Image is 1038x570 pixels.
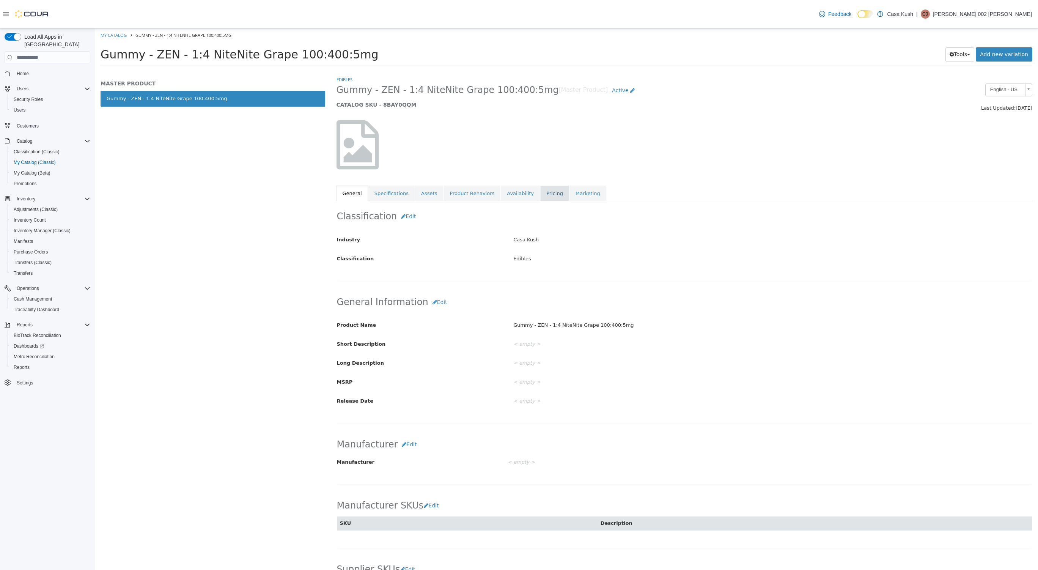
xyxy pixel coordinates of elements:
[11,205,90,214] span: Adjustments (Classic)
[14,69,90,78] span: Home
[14,84,31,93] button: Users
[6,62,230,78] a: Gummy - ZEN - 1:4 NiteNite Grape 100:400:5mg
[413,366,943,379] div: < empty >
[857,10,873,18] input: Dark Mode
[11,105,90,115] span: Users
[2,283,93,294] button: Operations
[8,168,93,178] button: My Catalog (Beta)
[2,377,93,388] button: Settings
[14,332,61,339] span: BioTrack Reconciliation
[8,268,93,279] button: Transfers
[886,77,921,82] span: Last Updated:
[242,157,273,173] a: General
[11,158,59,167] a: My Catalog (Classic)
[464,59,513,65] small: [Master Product]
[349,157,406,173] a: Product Behaviors
[933,9,1032,19] p: [PERSON_NAME] 002 [PERSON_NAME]
[445,157,474,173] a: Pricing
[14,260,52,266] span: Transfers (Classic)
[245,492,256,498] span: SKU
[242,56,464,68] span: Gummy - ZEN - 1:4 NiteNite Grape 100:400:5mg
[11,226,90,235] span: Inventory Manager (Classic)
[11,216,90,225] span: Inventory Count
[8,351,93,362] button: Metrc Reconciliation
[14,364,30,370] span: Reports
[11,294,90,304] span: Cash Management
[303,409,326,423] button: Edit
[11,258,55,267] a: Transfers (Classic)
[14,238,33,244] span: Manifests
[916,9,918,19] p: |
[14,343,44,349] span: Dashboards
[921,9,930,19] div: Carolyn 002 Nunez
[15,10,49,18] img: Cova
[8,178,93,189] button: Promotions
[475,157,511,173] a: Marketing
[8,215,93,225] button: Inventory Count
[11,247,51,257] a: Purchase Orders
[8,341,93,351] a: Dashboards
[8,247,93,257] button: Purchase Orders
[11,294,55,304] a: Cash Management
[513,55,544,69] a: Active
[922,9,928,19] span: C0
[333,267,357,281] button: Edit
[305,534,324,548] button: Edit
[242,351,258,356] span: MSRP
[11,237,36,246] a: Manifests
[14,284,90,293] span: Operations
[6,19,284,33] span: Gummy - ZEN - 1:4 NiteNite Grape 100:400:5mg
[242,470,348,484] h2: Manufacturer SKUs
[406,157,445,173] a: Availability
[11,95,90,104] span: Security Roles
[242,534,325,548] h2: Supplier SKUs
[242,48,258,54] a: Edibles
[17,123,39,129] span: Customers
[517,59,533,65] span: Active
[887,9,913,19] p: Casa Kush
[921,77,937,82] span: [DATE]
[11,179,40,188] a: Promotions
[8,105,93,115] button: Users
[14,194,90,203] span: Inventory
[242,227,279,233] span: Classification
[8,146,93,157] button: Classification (Classic)
[14,284,42,293] button: Operations
[8,362,93,373] button: Reports
[11,168,53,178] a: My Catalog (Beta)
[413,205,943,218] div: Casa Kush
[17,86,28,92] span: Users
[14,228,71,234] span: Inventory Manager (Classic)
[413,328,943,342] div: < empty >
[242,181,937,195] h2: Classification
[11,269,90,278] span: Transfers
[11,226,74,235] a: Inventory Manager (Classic)
[320,157,348,173] a: Assets
[14,320,36,329] button: Reports
[5,65,90,408] nav: Complex example
[17,138,32,144] span: Catalog
[14,181,37,187] span: Promotions
[2,194,93,204] button: Inventory
[17,285,39,291] span: Operations
[11,147,90,156] span: Classification (Classic)
[8,204,93,215] button: Adjustments (Classic)
[274,157,320,173] a: Specifications
[413,427,884,441] div: < empty >
[8,330,93,341] button: BioTrack Reconciliation
[14,107,25,113] span: Users
[8,294,93,304] button: Cash Management
[302,181,325,195] button: Edit
[11,105,28,115] a: Users
[11,168,90,178] span: My Catalog (Beta)
[242,73,761,80] h5: CATALOG SKU - 8BAY0QQM
[881,19,937,33] a: Add new variation
[41,4,137,9] span: Gummy - ZEN - 1:4 NiteNite Grape 100:400:5mg
[14,137,90,146] span: Catalog
[8,257,93,268] button: Transfers (Classic)
[242,431,280,436] span: Manufacturer
[14,121,42,131] a: Customers
[11,363,90,372] span: Reports
[8,304,93,315] button: Traceabilty Dashboard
